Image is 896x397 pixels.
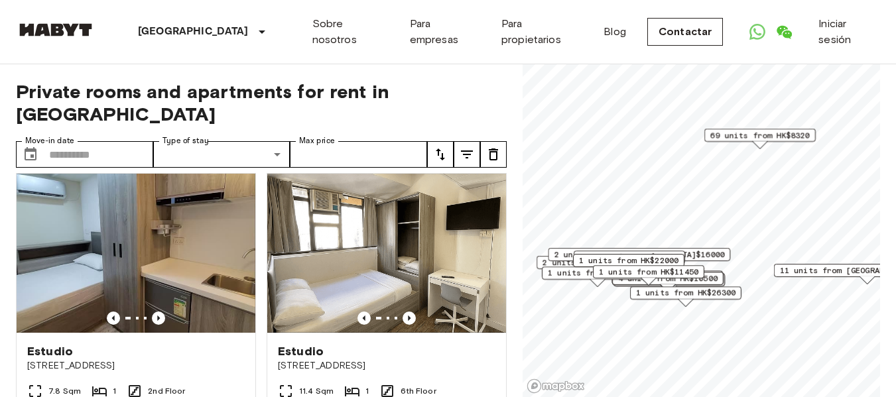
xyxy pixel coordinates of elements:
[278,343,324,359] span: Estudio
[579,255,678,266] span: 1 units from HK$22000
[604,24,626,40] a: Blog
[410,16,480,48] a: Para empresas
[267,174,506,333] img: Marketing picture of unit HK-01-067-031-01
[771,19,797,45] a: Open WeChat
[152,312,165,325] button: Previous image
[27,359,245,372] span: [STREET_ADDRESS]
[312,16,389,48] a: Sobre nosotros
[501,16,582,48] a: Para propietarios
[16,80,507,125] span: Private rooms and apartments for rent in [GEOGRAPHIC_DATA]
[27,343,73,359] span: Estudio
[480,141,507,168] button: tune
[25,135,74,146] label: Move-in date
[818,16,880,48] a: Iniciar sesión
[17,141,44,168] button: Choose date
[710,129,810,141] span: 69 units from HK$8320
[636,287,736,299] span: 1 units from HK$26300
[704,129,816,149] div: Map marker
[548,248,730,268] div: Map marker
[527,378,585,394] a: Mapbox logo
[630,286,741,307] div: Map marker
[647,18,723,46] a: Contactar
[48,385,81,397] span: 7.8 Sqm
[537,256,648,276] div: Map marker
[138,24,249,40] p: [GEOGRAPHIC_DATA]
[107,312,120,325] button: Previous image
[548,267,647,279] span: 1 units from HK$11200
[162,135,209,146] label: Type of stay
[148,385,185,397] span: 2nd Floor
[299,385,334,397] span: 11.4 Sqm
[427,141,454,168] button: tune
[580,251,679,263] span: 1 units from HK$11300
[299,135,335,146] label: Max price
[278,359,495,372] span: [STREET_ADDRESS]
[401,385,436,397] span: 6th Floor
[599,266,698,278] span: 1 units from HK$11450
[593,265,704,286] div: Map marker
[16,23,96,36] img: Habyt
[365,385,369,397] span: 1
[542,266,653,287] div: Map marker
[543,256,642,268] span: 2 units from HK$10650
[113,385,116,397] span: 1
[357,312,371,325] button: Previous image
[454,141,480,168] button: tune
[744,19,771,45] a: Open WhatsApp
[554,249,724,260] span: 2 units from [GEOGRAPHIC_DATA]$16000
[17,174,255,333] img: Marketing picture of unit HK-01-067-006-01
[403,312,416,325] button: Previous image
[574,251,685,271] div: Map marker
[573,254,684,274] div: Map marker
